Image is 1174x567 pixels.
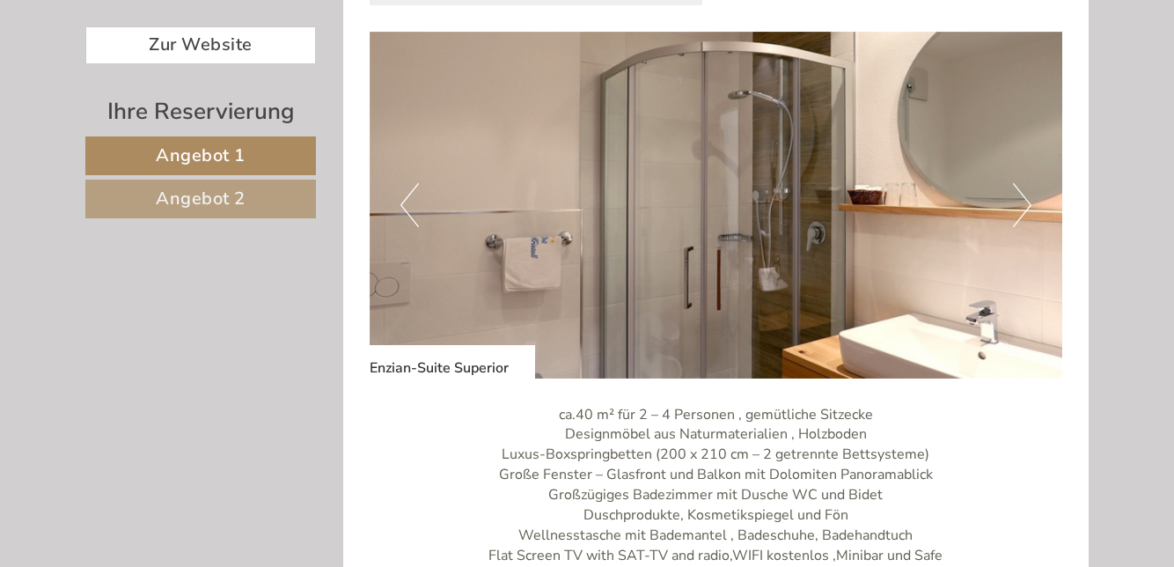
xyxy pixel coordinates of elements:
button: Previous [400,183,419,227]
button: Next [1013,183,1031,227]
div: Ihre Reservierung [85,95,316,128]
img: image [370,32,1063,379]
span: Angebot 2 [156,187,246,210]
a: Zur Website [85,26,316,64]
div: Enzian-Suite Superior [370,345,535,379]
span: Angebot 1 [156,144,246,167]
